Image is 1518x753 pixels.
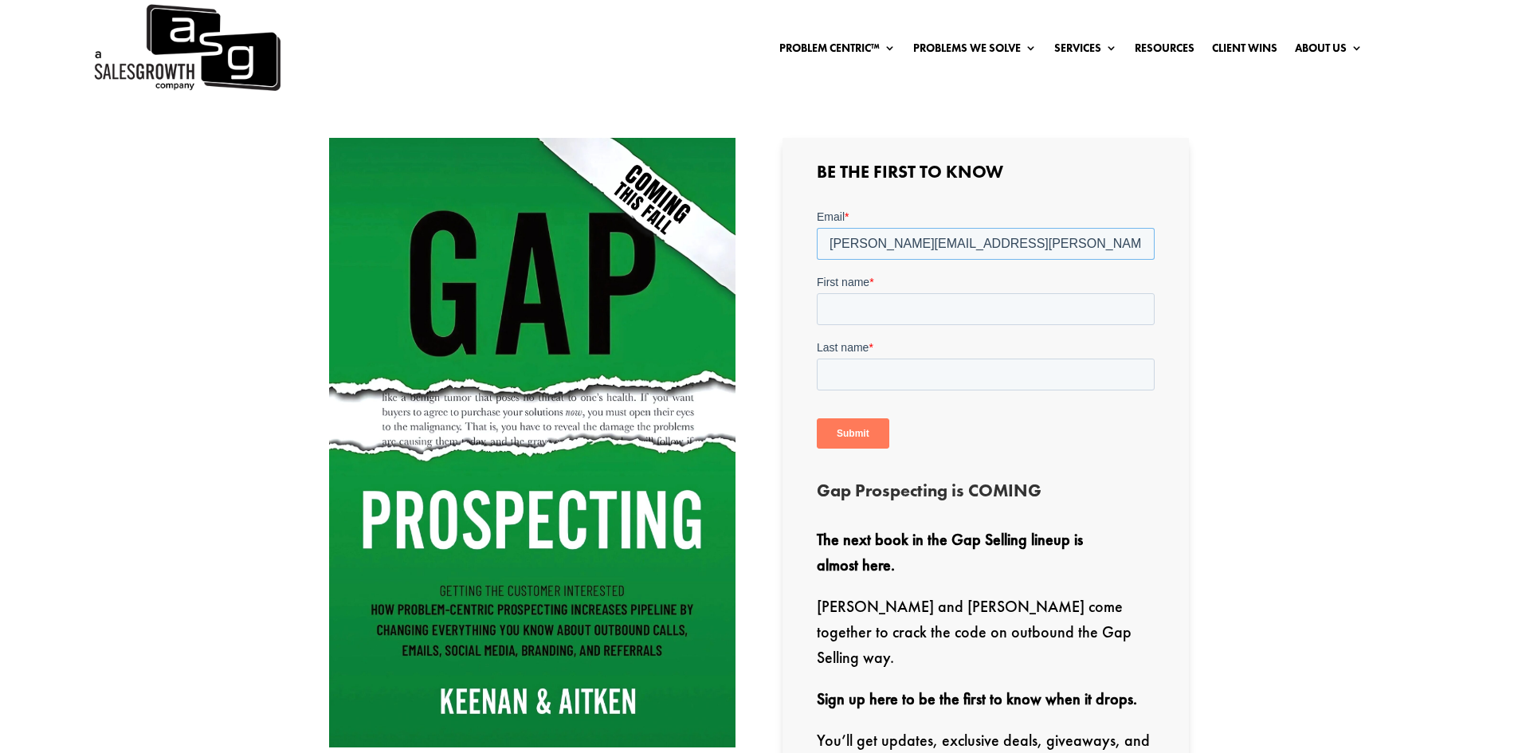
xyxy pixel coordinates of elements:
[1295,42,1363,60] a: About Us
[817,209,1155,462] iframe: Form 0
[817,529,1083,575] strong: The next book in the Gap Selling lineup is almost here.
[1054,42,1117,60] a: Services
[817,163,1155,189] h3: Be the First to Know
[817,688,1137,709] strong: Sign up here to be the first to know when it drops.
[817,482,1056,508] h3: Gap Prospecting is COMING
[817,594,1155,686] p: [PERSON_NAME] and [PERSON_NAME] come together to crack the code on outbound the Gap Selling way.
[1135,42,1194,60] a: Resources
[913,42,1037,60] a: Problems We Solve
[329,138,735,747] img: Gap Prospecting - Coming This Fall
[779,42,896,60] a: Problem Centric™
[1212,42,1277,60] a: Client Wins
